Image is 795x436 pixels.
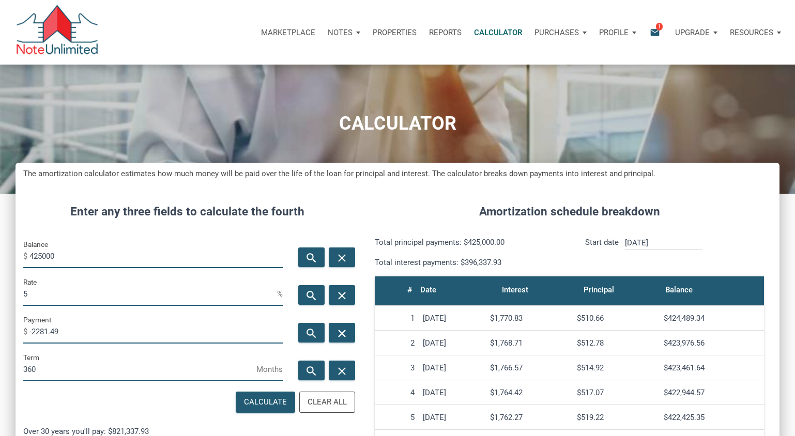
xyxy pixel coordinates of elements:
button: close [329,323,355,342]
p: Profile [599,28,629,37]
span: % [277,286,283,302]
p: Total principal payments: $425,000.00 [375,236,561,248]
p: Total interest payments: $396,337.93 [375,256,561,269]
p: Purchases [534,28,579,37]
label: Term [23,351,39,364]
div: [DATE] [423,314,482,323]
p: Upgrade [675,28,710,37]
button: search [298,247,325,267]
button: Profile [593,17,643,48]
div: [DATE] [423,338,482,348]
i: close [335,364,348,377]
div: $1,768.71 [490,338,569,348]
a: Properties [366,17,423,48]
i: search [305,364,317,377]
i: email [649,26,661,38]
div: $519.22 [577,413,655,422]
div: [DATE] [423,363,482,372]
div: [DATE] [423,413,482,422]
span: 1 [656,22,663,30]
span: $ [23,248,29,264]
button: close [329,285,355,305]
i: search [305,251,317,264]
div: [DATE] [423,388,482,397]
div: 2 [379,338,415,348]
div: $1,764.42 [490,388,569,397]
h1: CALCULATOR [8,113,787,134]
input: Payment [29,320,283,344]
button: Resources [724,17,787,48]
label: Rate [23,276,37,288]
div: $512.78 [577,338,655,348]
div: 4 [379,388,415,397]
input: Term [23,358,256,381]
p: Resources [730,28,773,37]
div: $517.07 [577,388,655,397]
input: Balance [29,245,283,268]
button: search [298,323,325,342]
div: Principal [584,283,614,297]
div: # [407,283,412,297]
div: 5 [379,413,415,422]
button: close [329,247,355,267]
div: $423,976.56 [664,338,760,348]
div: Balance [665,283,693,297]
button: close [329,361,355,380]
div: Calculate [244,396,287,408]
div: $1,762.27 [490,413,569,422]
button: Reports [423,17,468,48]
p: Properties [373,28,417,37]
p: Marketplace [261,28,315,37]
i: search [305,289,317,302]
input: Rate [23,283,277,306]
i: close [335,326,348,339]
button: Purchases [528,17,593,48]
div: 3 [379,363,415,372]
div: $1,770.83 [490,314,569,323]
div: $422,425.35 [664,413,760,422]
div: Interest [502,283,528,297]
button: search [298,361,325,380]
p: Calculator [474,28,522,37]
div: $510.66 [577,314,655,323]
a: Calculator [468,17,528,48]
i: close [335,289,348,302]
i: search [305,326,317,339]
i: close [335,251,348,264]
button: Clear All [299,392,355,413]
span: $ [23,323,29,340]
label: Payment [23,314,51,326]
div: $514.92 [577,363,655,372]
h5: The amortization calculator estimates how much money will be paid over the life of the loan for p... [23,168,772,180]
label: Balance [23,238,48,251]
button: Upgrade [669,17,724,48]
div: $1,766.57 [490,363,569,372]
span: Months [256,361,283,378]
div: Date [420,283,436,297]
button: Marketplace [255,17,322,48]
p: Notes [328,28,353,37]
div: $423,461.64 [664,363,760,372]
p: Reports [429,28,462,37]
img: NoteUnlimited [16,5,99,59]
div: $424,489.34 [664,314,760,323]
p: Start date [585,236,619,269]
h4: Amortization schedule breakdown [367,203,772,221]
button: Calculate [236,392,295,413]
div: $422,944.57 [664,388,760,397]
button: Notes [322,17,366,48]
button: search [298,285,325,305]
div: 1 [379,314,415,323]
div: Clear All [308,396,347,408]
button: email1 [642,17,669,48]
h4: Enter any three fields to calculate the fourth [23,203,351,221]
